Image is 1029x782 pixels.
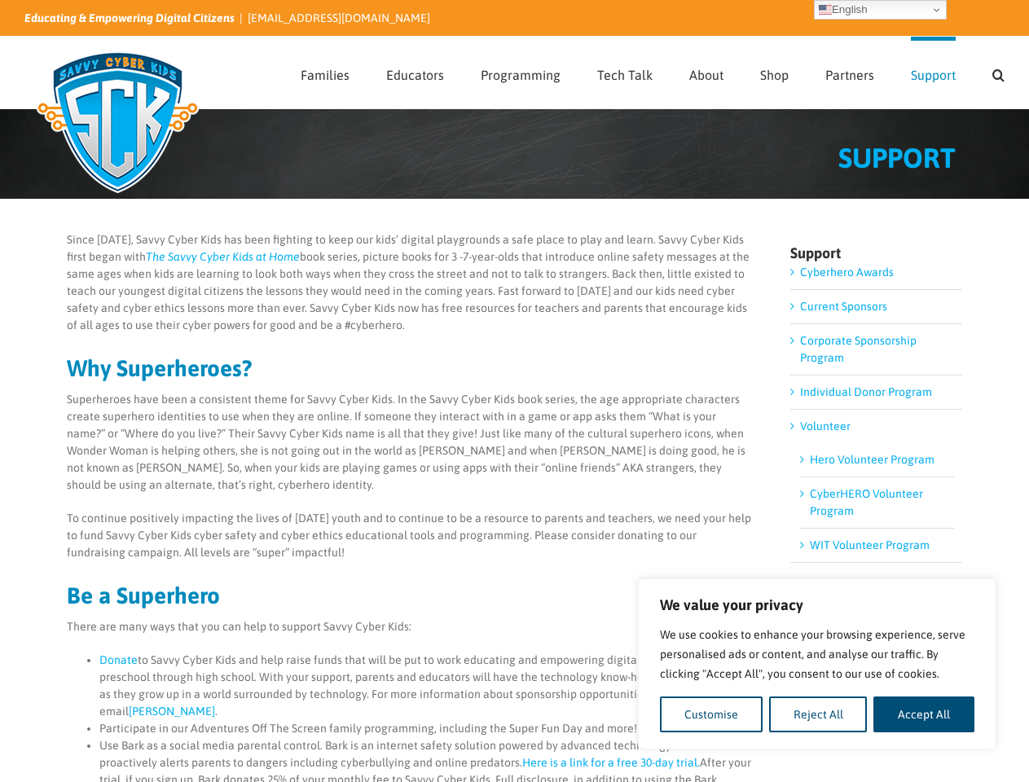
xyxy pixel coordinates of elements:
img: en [819,3,832,16]
span: Shop [760,68,789,81]
h2: Be a Superhero [67,584,755,607]
span: Programming [481,68,561,81]
a: Current Sponsors [800,300,887,313]
a: WIT Volunteer Program [810,538,930,551]
img: Savvy Cyber Kids Logo [24,41,211,204]
p: We value your privacy [660,595,974,615]
a: [PERSON_NAME] [129,705,215,718]
a: Search [992,37,1005,108]
a: Support [911,37,956,108]
button: Reject All [769,696,868,732]
a: Individual Donor Program [800,385,932,398]
a: Corporate Sponsorship Program [800,334,917,364]
a: Cyberhero Awards [800,266,894,279]
a: Partners [825,37,874,108]
a: Donate [99,653,138,666]
h2: Why Superheroes? [67,357,755,380]
li: to Savvy Cyber Kids and help raise funds that will be put to work educating and empowering digita... [99,652,755,720]
a: About [689,37,723,108]
nav: Main Menu [301,37,1005,108]
h4: Support [790,246,962,261]
a: Volunteer [800,420,851,433]
p: There are many ways that you can help to support Savvy Cyber Kids: [67,618,755,635]
i: Educating & Empowering Digital Citizens [24,11,235,24]
a: Here is a link for a free 30-day trial. [522,756,700,769]
p: To continue positively impacting the lives of [DATE] youth and to continue to be a resource to pa... [67,510,755,561]
a: Shop [760,37,789,108]
span: About [689,68,723,81]
span: Partners [825,68,874,81]
a: Tech Talk [597,37,653,108]
a: Educators [386,37,444,108]
button: Accept All [873,696,974,732]
a: Hero Volunteer Program [810,453,934,466]
a: CyberHERO Volunteer Program [810,487,923,517]
span: Families [301,68,350,81]
p: Since [DATE], Savvy Cyber Kids has been fighting to keep our kids’ digital playgrounds a safe pla... [67,231,755,334]
span: Tech Talk [597,68,653,81]
a: Programming [481,37,561,108]
li: Participate in our Adventures Off The Screen family programming, including the Super Fun Day and ... [99,720,755,737]
p: Superheroes have been a consistent theme for Savvy Cyber Kids. In the Savvy Cyber Kids book serie... [67,391,755,494]
span: Support [911,68,956,81]
span: Educators [386,68,444,81]
p: We use cookies to enhance your browsing experience, serve personalised ads or content, and analys... [660,625,974,683]
button: Customise [660,696,763,732]
a: Families [301,37,350,108]
a: The Savvy Cyber Kids at Home [146,250,300,263]
span: SUPPORT [838,142,956,174]
a: [EMAIL_ADDRESS][DOMAIN_NAME] [248,11,430,24]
